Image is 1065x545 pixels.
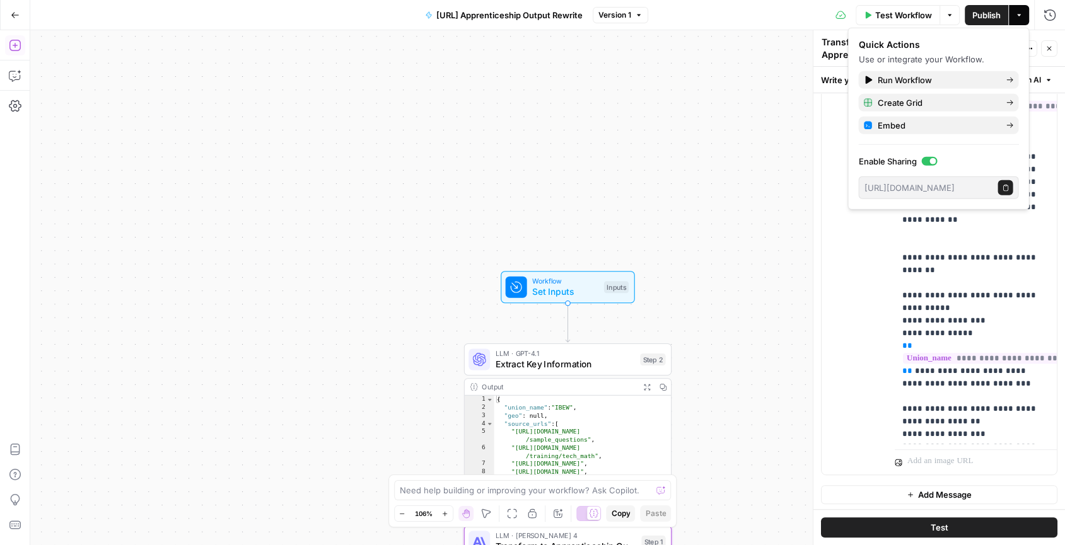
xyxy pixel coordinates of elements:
span: Extract Key Information [496,357,635,370]
div: Step 2 [640,353,665,365]
span: Test Workflow [875,9,932,21]
span: Use or integrate your Workflow. [858,54,984,64]
span: LLM · [PERSON_NAME] 4 [496,530,636,541]
div: WorkflowSet InputsInputs [464,271,672,303]
div: 1 [465,396,494,404]
div: 4 [465,420,494,428]
button: [URL] Apprenticeship Output Rewrite [417,5,590,25]
div: LLM · GPT-4.1Extract Key InformationStep 2Output{ "union_name":"IBEW", "geo": null, "source_urls"... [464,343,672,485]
span: 106% [415,508,433,519]
button: Publish [965,5,1008,25]
span: Create Grid [877,96,996,109]
div: 8 [465,468,494,476]
div: 5 [465,428,494,444]
button: Test [821,517,1057,537]
span: Workflow [532,276,598,287]
span: Set Inputs [532,285,598,298]
div: 2 [465,404,494,412]
span: Toggle code folding, rows 4 through 33 [486,420,494,428]
span: Run Workflow [877,74,996,86]
textarea: Transform to Apprenticeship Guide [822,36,940,61]
div: 7 [465,460,494,468]
span: [URL] Apprenticeship Output Rewrite [436,9,583,21]
div: Inputs [604,281,629,293]
label: Enable Sharing [858,155,1018,168]
span: Embed [877,119,996,132]
span: Paste [645,508,666,519]
span: Copy [611,508,630,519]
span: LLM · GPT-4.1 [496,348,635,359]
div: 6 [465,444,494,460]
span: Test [930,521,948,534]
button: Test Workflow [856,5,940,25]
span: Publish [972,9,1001,21]
g: Edge from start to step_2 [566,302,569,341]
span: Toggle code folding, rows 1 through 34 [486,396,494,404]
button: Paste [640,505,671,522]
div: 3 [465,411,494,420]
span: Add Message [918,488,972,501]
button: Copy [606,505,635,522]
div: Quick Actions [858,38,1018,51]
span: Version 1 [598,9,631,21]
button: Add Message [821,485,1057,504]
div: Output [482,381,634,392]
button: Version 1 [593,7,648,23]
